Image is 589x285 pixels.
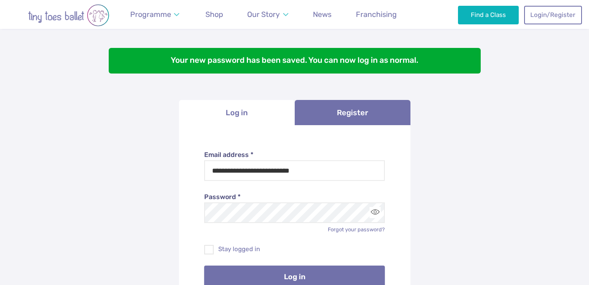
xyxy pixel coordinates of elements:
label: Stay logged in [204,245,385,254]
span: News [313,10,331,19]
span: Programme [130,10,171,19]
a: News [309,5,335,24]
a: Our Story [243,5,292,24]
span: Shop [205,10,223,19]
label: Password * [204,192,385,202]
div: Your new password has been saved. You can now log in as normal. [109,48,481,74]
a: Forgot your password? [328,226,385,233]
span: Franchising [356,10,397,19]
a: Shop [202,5,227,24]
label: Email address * [204,150,385,159]
a: Register [295,100,410,125]
button: Toggle password visibility [370,207,381,218]
a: Find a Class [458,6,519,24]
span: Our Story [247,10,280,19]
a: Programme [126,5,184,24]
img: tiny toes ballet [11,4,126,26]
a: Franchising [352,5,401,24]
a: Login/Register [524,6,582,24]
